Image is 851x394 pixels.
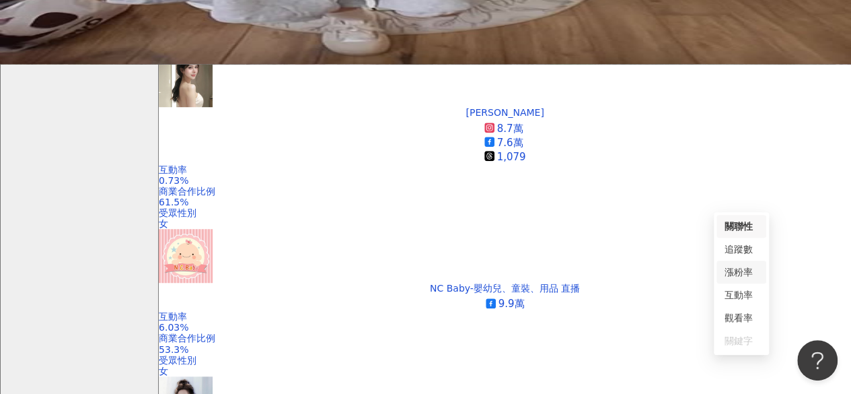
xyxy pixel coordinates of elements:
div: 7.6萬 [497,136,523,150]
div: 關鍵字 [725,333,758,348]
div: 女 [159,218,851,229]
div: 觀看率 [725,310,758,325]
div: 6.03% [159,322,851,333]
a: KOL Avatar [159,229,851,283]
div: 商業合作比例 [159,333,851,343]
a: [PERSON_NAME]8.7萬7.6萬1,079互動率0.73%商業合作比例61.5%受眾性別女 [159,107,851,229]
div: 9.9萬 [498,297,525,311]
div: 受眾性別 [159,355,851,366]
div: 商業合作比例 [159,186,851,197]
div: [PERSON_NAME] [466,107,544,118]
div: 漲粉率 [716,261,766,284]
div: 女 [159,366,851,376]
img: KOL Avatar [159,53,213,107]
div: NC Baby-嬰幼兒、童裝、用品 直播 [430,283,580,294]
div: 互動率 [159,311,851,322]
div: 關聯性 [716,215,766,238]
div: 關鍵字 [716,329,766,352]
a: KOL Avatar [159,53,851,107]
div: 0.73% [159,175,851,186]
div: 互動率 [159,164,851,175]
div: 追蹤數 [716,238,766,261]
img: KOL Avatar [159,229,213,283]
div: 互動率 [725,288,758,302]
div: 觀看率 [716,306,766,329]
div: 受眾性別 [159,207,851,218]
div: 1,079 [497,150,526,164]
a: NC Baby-嬰幼兒、童裝、用品 直播9.9萬互動率6.03%商業合作比例53.3%受眾性別女 [159,283,851,376]
div: 漲粉率 [725,265,758,280]
div: 61.5% [159,197,851,207]
div: 互動率 [716,284,766,306]
div: 53.3% [159,344,851,355]
div: 追蹤數 [725,242,758,257]
div: 8.7萬 [497,122,523,136]
iframe: Help Scout Beacon - Open [797,340,838,381]
div: 關聯性 [725,219,758,234]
